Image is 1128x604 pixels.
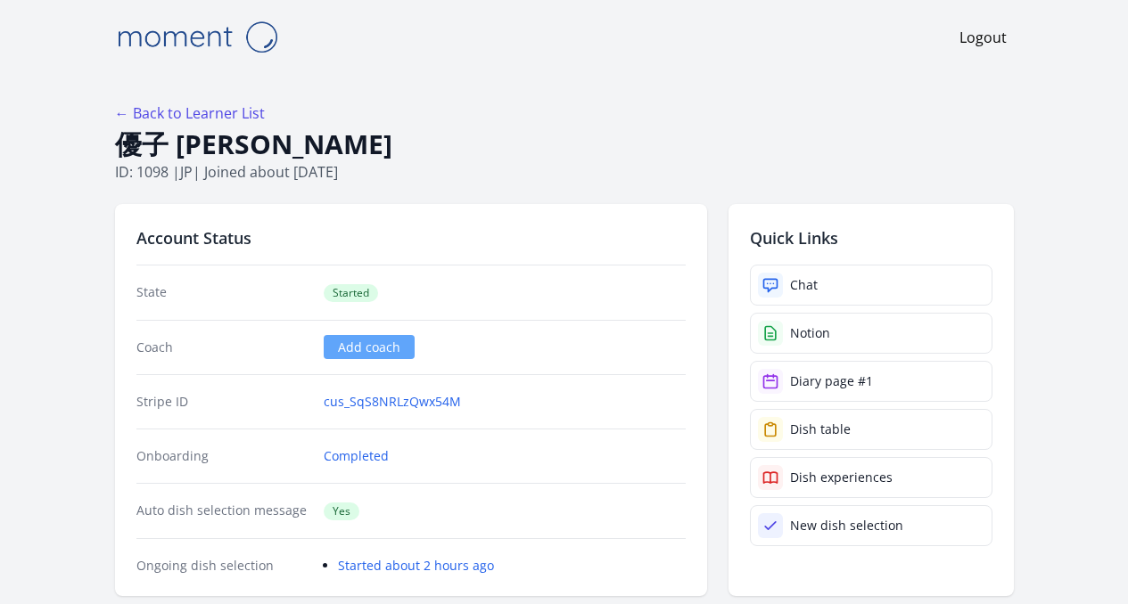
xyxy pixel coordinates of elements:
[324,447,389,465] a: Completed
[750,457,992,498] a: Dish experiences
[180,162,193,182] span: jp
[790,420,851,438] div: Dish table
[324,335,415,359] a: Add coach
[338,557,494,574] a: Started about 2 hours ago
[136,225,686,250] h2: Account Status
[136,557,310,575] dt: Ongoing dish selection
[115,127,1014,161] h1: 優子 [PERSON_NAME]
[115,161,1014,183] p: ID: 1098 | | Joined about [DATE]
[750,409,992,450] a: Dish table
[750,265,992,306] a: Chat
[790,469,893,486] div: Dish experiences
[750,361,992,402] a: Diary page #1
[790,517,903,535] div: New dish selection
[324,284,378,302] span: Started
[136,447,310,465] dt: Onboarding
[136,283,310,302] dt: State
[136,339,310,356] dt: Coach
[750,313,992,354] a: Notion
[750,225,992,250] h2: Quick Links
[959,27,1007,48] a: Logout
[790,276,818,294] div: Chat
[115,103,265,123] a: ← Back to Learner List
[136,502,310,520] dt: Auto dish selection message
[108,14,286,60] img: Moment
[750,505,992,546] a: New dish selection
[136,393,310,411] dt: Stripe ID
[790,324,830,342] div: Notion
[790,372,873,390] div: Diary page #1
[324,393,461,411] a: cus_SqS8NRLzQwx54M
[324,502,359,520] span: Yes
